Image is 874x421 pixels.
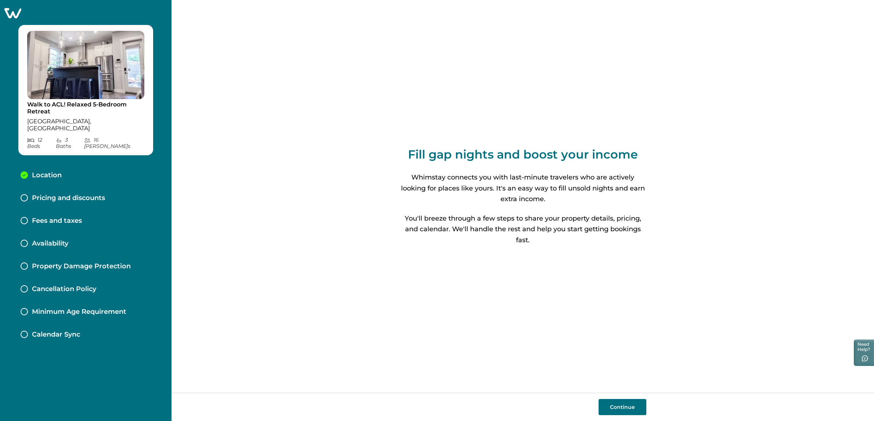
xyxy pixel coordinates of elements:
p: [GEOGRAPHIC_DATA], [GEOGRAPHIC_DATA] [27,118,144,132]
button: Continue [599,399,646,415]
p: Minimum Age Requirement [32,308,126,316]
p: You'll breeze through a few steps to share your property details, pricing, and calendar. We'll ha... [400,213,646,246]
p: Location [32,171,62,179]
p: Property Damage Protection [32,262,131,271]
p: Pricing and discounts [32,194,105,202]
p: Cancellation Policy [32,285,96,293]
p: 12 Bed s [27,137,56,149]
p: Fill gap nights and boost your income [408,147,638,162]
p: Whimstay connects you with last-minute travelers who are actively looking for places like yours. ... [400,172,646,204]
img: propertyImage_Walk to ACL! Relaxed 5-Bedroom Retreat [27,31,144,99]
p: 16 [PERSON_NAME] s [84,137,144,149]
p: Calendar Sync [32,331,80,339]
p: Fees and taxes [32,217,82,225]
p: Availability [32,240,68,248]
p: 3 Bath s [56,137,84,149]
p: Walk to ACL! Relaxed 5-Bedroom Retreat [27,101,144,115]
